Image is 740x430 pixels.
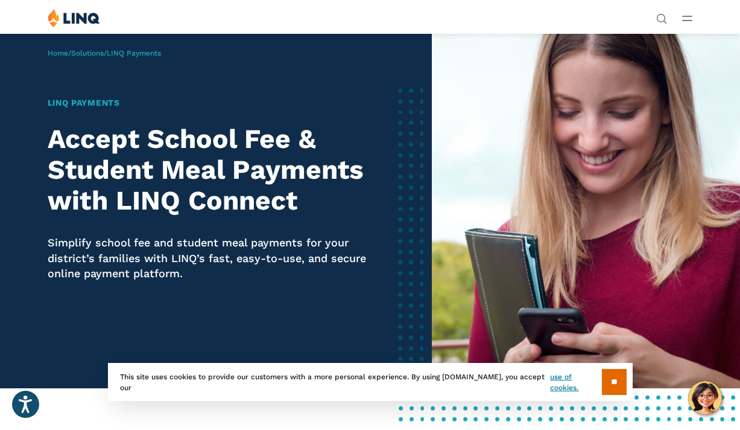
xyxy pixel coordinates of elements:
h1: LINQ Payments [48,97,385,109]
a: use of cookies. [550,371,601,393]
nav: Utility Navigation [656,8,667,23]
button: Open Search Bar [656,12,667,23]
a: Solutions [71,49,104,57]
h2: Accept School Fee & Student Meal Payments with LINQ Connect [48,124,385,216]
p: Simplify school fee and student meal payments for your district’s families with LINQ’s fast, easy... [48,235,385,281]
img: LINQ | K‑12 Software [48,8,100,27]
button: Open Main Menu [682,11,692,25]
span: LINQ Payments [107,49,161,57]
span: / / [48,49,161,57]
img: LINQ Payments [432,33,740,388]
div: This site uses cookies to provide our customers with a more personal experience. By using [DOMAIN... [108,363,633,401]
a: Home [48,49,68,57]
button: Hello, have a question? Let’s chat. [688,381,722,415]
